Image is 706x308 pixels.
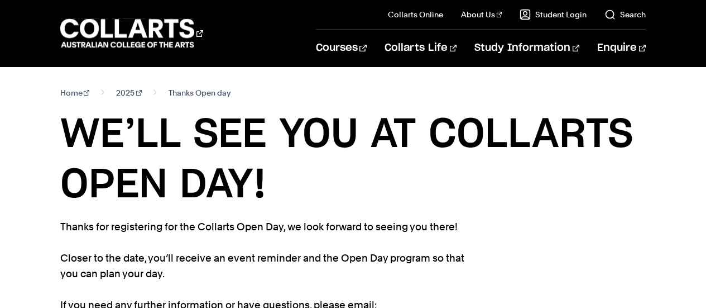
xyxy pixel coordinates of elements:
[169,85,230,101] span: Thanks Open day
[316,30,367,67] a: Courses
[604,9,646,20] a: Search
[474,30,579,67] a: Study Information
[60,17,203,49] div: Go to homepage
[388,9,443,20] a: Collarts Online
[385,30,457,67] a: Collarts Life
[116,85,142,101] a: 2025
[520,9,587,20] a: Student Login
[60,85,90,101] a: Home
[60,110,646,210] h1: WE’LL SEE YOU AT COLLARTS OPEN DAY!
[461,9,502,20] a: About Us
[597,30,646,67] a: Enquire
